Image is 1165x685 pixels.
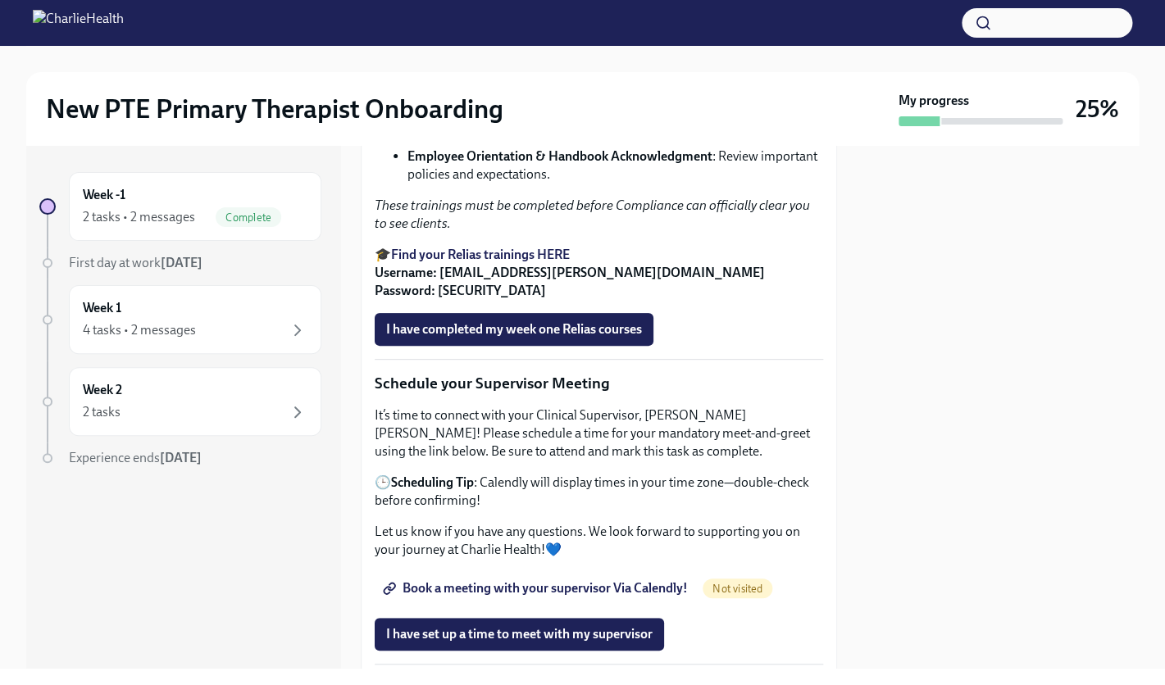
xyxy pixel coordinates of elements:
div: 2 tasks [83,403,121,421]
strong: Username: [EMAIL_ADDRESS][PERSON_NAME][DOMAIN_NAME] Password: [SECURITY_DATA] [375,265,765,298]
strong: Scheduling Tip [391,474,474,490]
em: These trainings must be completed before Compliance can officially clear you to see clients. [375,197,810,231]
span: Not visited [703,583,772,595]
h6: Week -1 [83,186,125,204]
span: Book a meeting with your supervisor Via Calendly! [386,580,688,597]
strong: My progress [899,92,969,110]
p: Let us know if you have any questions. We look forward to supporting you on your journey at Charl... [375,523,823,559]
div: 4 tasks • 2 messages [83,321,196,339]
p: It’s time to connect with your Clinical Supervisor, [PERSON_NAME] [PERSON_NAME]! Please schedule ... [375,406,823,460]
span: Experience ends [69,450,202,465]
strong: [DATE] [161,255,203,270]
h6: Week 1 [83,299,121,317]
button: I have set up a time to meet with my supervisor [375,618,664,651]
a: First day at work[DATE] [39,254,321,272]
a: Week 22 tasks [39,367,321,436]
a: Week 14 tasks • 2 messages [39,285,321,354]
span: Complete [216,211,281,224]
img: CharlieHealth [33,10,124,36]
a: Find your Relias trainings HERE [391,247,570,262]
a: Book a meeting with your supervisor Via Calendly! [375,572,699,605]
div: 2 tasks • 2 messages [83,208,195,226]
strong: [DATE] [160,450,202,465]
h2: New PTE Primary Therapist Onboarding [46,93,503,125]
span: I have completed my week one Relias courses [386,321,642,338]
a: Week -12 tasks • 2 messagesComplete [39,172,321,241]
button: I have completed my week one Relias courses [375,313,653,346]
h6: Week 2 [83,381,122,399]
h3: 25% [1076,94,1119,124]
span: I have set up a time to meet with my supervisor [386,626,653,642]
span: First day at work [69,255,203,270]
strong: Employee Orientation & Handbook Acknowledgment [407,148,712,164]
p: 🕒 : Calendly will display times in your time zone—double-check before confirming! [375,474,823,510]
p: Schedule your Supervisor Meeting [375,373,823,394]
li: : Review important policies and expectations. [407,147,823,184]
p: 🎓 [375,246,823,300]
